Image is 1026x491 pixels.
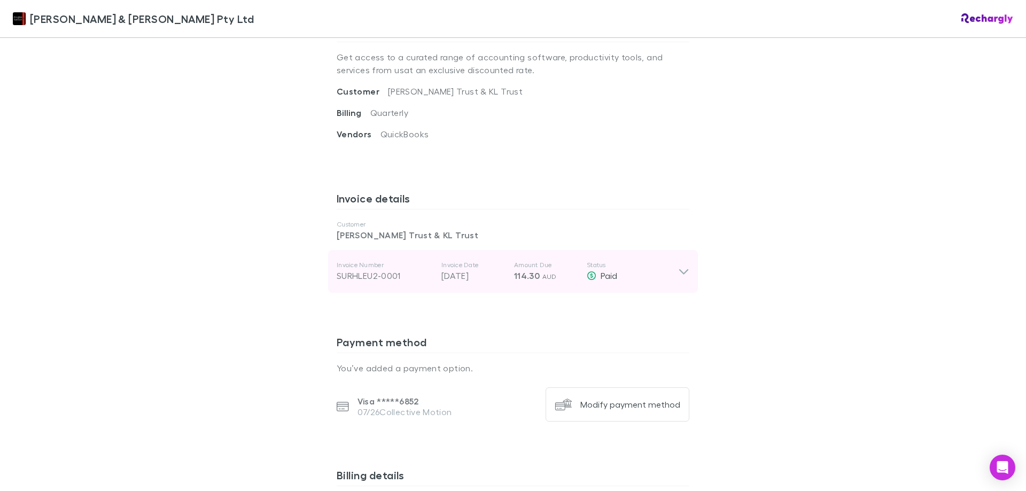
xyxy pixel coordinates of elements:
[388,86,523,96] span: [PERSON_NAME] Trust & KL Trust
[441,261,506,269] p: Invoice Date
[580,399,680,410] div: Modify payment method
[13,12,26,25] img: Douglas & Harrison Pty Ltd's Logo
[380,129,429,139] span: QuickBooks
[601,270,617,280] span: Paid
[357,407,452,417] p: 07/26 Collective Motion
[337,107,370,118] span: Billing
[514,270,540,281] span: 114.30
[546,387,689,422] button: Modify payment method
[337,129,380,139] span: Vendors
[370,107,408,118] span: Quarterly
[337,261,433,269] p: Invoice Number
[337,86,388,97] span: Customer
[337,192,689,209] h3: Invoice details
[990,455,1015,480] div: Open Intercom Messenger
[542,272,557,280] span: AUD
[587,261,678,269] p: Status
[337,42,689,85] p: Get access to a curated range of accounting software, productivity tools, and services from us at...
[337,469,689,486] h3: Billing details
[337,229,689,241] p: [PERSON_NAME] Trust & KL Trust
[337,269,433,282] div: SURHLEU2-0001
[441,269,506,282] p: [DATE]
[337,362,689,375] p: You’ve added a payment option.
[961,13,1013,24] img: Rechargly Logo
[337,220,689,229] p: Customer
[328,250,698,293] div: Invoice NumberSURHLEU2-0001Invoice Date[DATE]Amount Due114.30 AUDStatusPaid
[514,261,578,269] p: Amount Due
[337,336,689,353] h3: Payment method
[555,396,572,413] img: Modify payment method's Logo
[30,11,254,27] span: [PERSON_NAME] & [PERSON_NAME] Pty Ltd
